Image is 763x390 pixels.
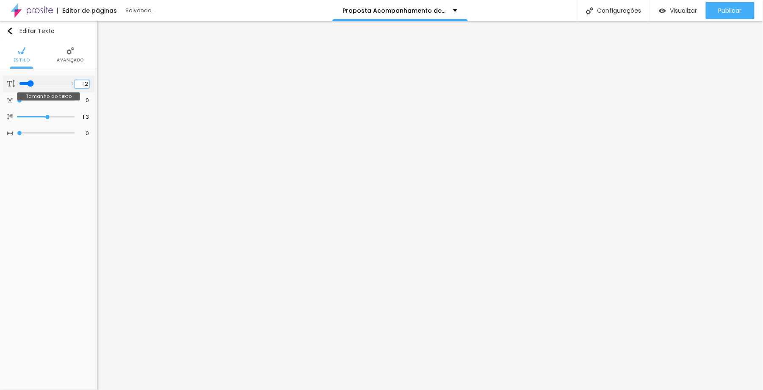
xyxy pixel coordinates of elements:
[97,21,763,390] iframe: Editor
[706,2,755,19] button: Publicar
[659,7,666,14] img: view-1.svg
[7,114,13,120] img: Icone
[18,47,25,55] img: Icone
[7,80,15,87] img: Icone
[57,58,84,62] span: Avançado
[6,28,55,34] div: Editar Texto
[66,47,74,55] img: Icone
[586,7,593,14] img: Icone
[719,7,742,14] span: Publicar
[7,131,13,136] img: Icone
[57,8,117,14] div: Editor de páginas
[650,2,706,19] button: Visualizar
[7,97,13,103] img: Icone
[343,8,447,14] p: Proposta Acompanhamento de Bebê
[670,7,697,14] span: Visualizar
[14,58,30,62] span: Estilo
[125,8,223,13] div: Salvando...
[6,28,13,34] img: Icone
